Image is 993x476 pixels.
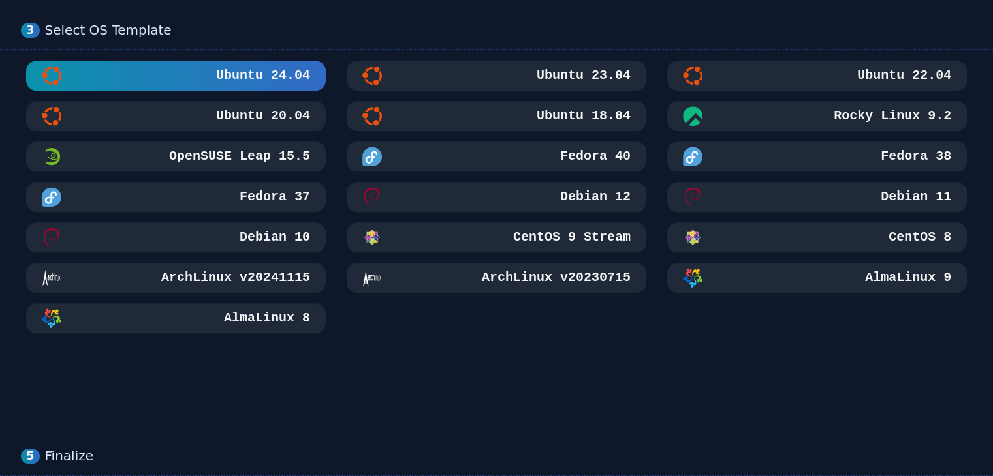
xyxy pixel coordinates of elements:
h3: Ubuntu 22.04 [855,67,951,85]
button: Debian 12Debian 12 [347,182,646,212]
button: AlmaLinux 8AlmaLinux 8 [26,303,326,333]
h3: AlmaLinux 9 [862,269,951,287]
button: Debian 10Debian 10 [26,222,326,252]
h3: Fedora 37 [237,188,310,206]
h3: Fedora 40 [558,147,631,166]
button: OpenSUSE Leap 15.5 MinimalOpenSUSE Leap 15.5 [26,141,326,171]
img: AlmaLinux 8 [42,308,61,328]
img: ArchLinux v20230715 [362,268,382,288]
div: Keywords by Traffic [144,77,220,85]
img: OpenSUSE Leap 15.5 Minimal [42,147,61,166]
h3: ArchLinux v20241115 [159,269,310,287]
img: Debian 11 [683,187,702,207]
div: Finalize [45,448,972,464]
img: ArchLinux v20241115 [42,268,61,288]
button: Ubuntu 22.04Ubuntu 22.04 [667,61,967,91]
img: Fedora 37 [42,187,61,207]
img: Ubuntu 23.04 [362,66,382,85]
button: ArchLinux v20230715ArchLinux v20230715 [347,263,646,293]
button: Ubuntu 20.04Ubuntu 20.04 [26,101,326,131]
button: Ubuntu 23.04Ubuntu 23.04 [347,61,646,91]
div: Domain: [DOMAIN_NAME] [34,34,144,44]
img: Debian 12 [362,187,382,207]
img: logo_orange.svg [21,21,31,31]
div: v 4.0.25 [37,21,64,31]
h3: Debian 11 [878,188,951,206]
div: Select OS Template [45,22,972,38]
img: website_grey.svg [21,34,31,44]
div: 5 [21,449,40,464]
button: Ubuntu 18.04Ubuntu 18.04 [347,101,646,131]
img: Fedora 38 [683,147,702,166]
img: Ubuntu 20.04 [42,106,61,126]
h3: ArchLinux v20230715 [479,269,631,287]
img: AlmaLinux 9 [683,268,702,288]
button: Fedora 40Fedora 40 [347,141,646,171]
div: 3 [21,23,40,38]
h3: CentOS 9 Stream [511,228,631,246]
h3: CentOS 8 [886,228,951,246]
h3: Debian 10 [237,228,310,246]
button: Ubuntu 24.04Ubuntu 24.04 [26,61,326,91]
button: AlmaLinux 9AlmaLinux 9 [667,263,967,293]
img: Ubuntu 22.04 [683,66,702,85]
h3: Ubuntu 18.04 [534,107,631,125]
button: ArchLinux v20241115ArchLinux v20241115 [26,263,326,293]
div: Domain Overview [50,77,117,85]
button: Rocky Linux 9.2Rocky Linux 9.2 [667,101,967,131]
button: CentOS 8CentOS 8 [667,222,967,252]
img: Ubuntu 24.04 [42,66,61,85]
h3: Ubuntu 20.04 [213,107,310,125]
button: Debian 11Debian 11 [667,182,967,212]
img: Fedora 40 [362,147,382,166]
button: CentOS 9 StreamCentOS 9 Stream [347,222,646,252]
img: tab_keywords_by_traffic_grey.svg [130,76,140,86]
button: Fedora 37Fedora 37 [26,182,326,212]
img: tab_domain_overview_orange.svg [35,76,46,86]
img: Rocky Linux 9.2 [683,106,702,126]
img: CentOS 9 Stream [362,228,382,247]
h3: Rocky Linux 9.2 [831,107,951,125]
img: Debian 10 [42,228,61,247]
h3: AlmaLinux 8 [221,309,310,327]
img: CentOS 8 [683,228,702,247]
h3: Debian 12 [558,188,631,206]
h3: Ubuntu 23.04 [534,67,631,85]
h3: Fedora 38 [878,147,951,166]
img: Ubuntu 18.04 [362,106,382,126]
button: Fedora 38Fedora 38 [667,141,967,171]
h3: Ubuntu 24.04 [213,67,310,85]
h3: OpenSUSE Leap 15.5 [166,147,310,166]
